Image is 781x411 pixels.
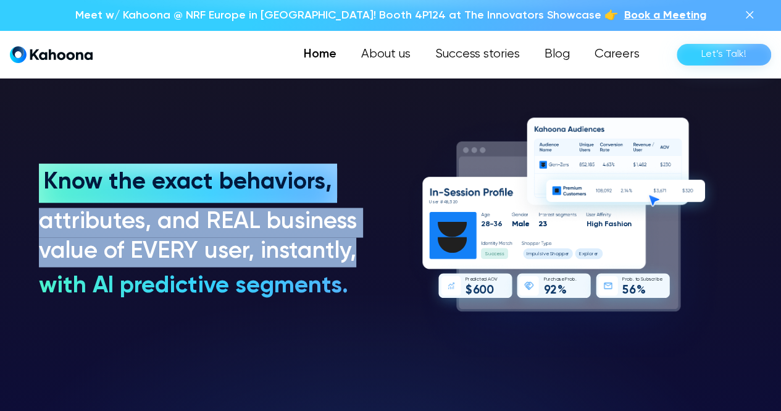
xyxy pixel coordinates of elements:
[487,284,494,296] text: 0
[485,252,488,256] text: S
[469,277,472,282] text: e
[543,284,550,296] text: 9
[449,199,453,204] text: 5
[478,277,480,282] text: t
[538,220,543,228] text: 2
[527,252,569,256] g: Impulsive Shopper
[613,220,617,228] text: s
[512,220,530,228] g: Male
[538,220,547,228] g: 23
[440,199,443,204] text: #
[525,220,530,228] text: e
[625,277,626,282] text: r
[491,252,494,256] text: c
[454,199,457,204] text: 0
[620,220,622,228] text: i
[489,220,493,228] text: -
[483,277,487,282] text: d
[39,208,363,267] h3: attributes, and REAL business value of EVERY user, instantly,
[465,277,497,282] g: Predicted AOV
[452,199,454,204] text: 2
[629,284,635,296] text: 6
[480,277,483,282] text: e
[75,7,618,23] p: Meet w/ Kahoona @ NRF Europe in [GEOGRAPHIC_DATA]! Booth 4P124 at The Innovators Showcase 👉
[556,277,559,282] text: a
[448,199,449,204] text: ,
[586,220,591,228] text: H
[44,168,337,198] h3: Know the exact behaviors,
[523,220,525,228] text: l
[561,252,564,256] text: p
[543,277,576,282] g: Purchase Prob.
[551,277,553,282] text: c
[543,252,546,256] text: v
[429,199,432,204] text: U
[446,199,448,204] text: 8
[627,277,630,282] text: o
[539,252,541,256] text: s
[479,284,487,296] text: 0
[481,220,485,228] text: 2
[434,199,438,204] text: e
[629,277,632,282] text: b
[496,252,500,256] text: e
[501,252,504,256] text: s
[624,10,706,21] span: Book a Meeting
[528,252,532,256] text: m
[649,277,651,282] text: s
[487,277,490,282] text: A
[423,42,532,67] a: Success stories
[593,252,597,256] text: e
[349,42,423,67] a: About us
[494,277,497,282] text: V
[481,220,503,228] g: 28-36
[472,284,479,296] text: 6
[654,277,655,282] text: r
[627,220,632,228] text: n
[656,277,659,282] text: b
[485,220,490,228] text: 8
[588,252,591,256] text: o
[465,284,472,296] text: $
[546,277,549,282] text: u
[579,252,598,256] g: Explorer
[579,252,582,256] text: E
[575,277,576,282] text: .
[532,42,582,67] a: Blog
[622,277,625,282] text: P
[582,42,652,67] a: Careers
[587,252,588,256] text: l
[677,44,771,66] a: Let’s Talk!
[604,220,608,228] text: F
[635,277,637,282] text: t
[553,252,555,256] text: h
[591,252,593,256] text: r
[565,277,567,282] text: P
[499,252,502,256] text: s
[472,284,493,296] g: 600
[485,252,504,256] g: Success
[518,220,523,228] text: a
[494,252,497,256] text: c
[512,220,518,228] text: M
[549,252,552,256] text: S
[39,272,348,302] h3: with AI predictive segments.
[632,277,633,282] text: .
[558,284,567,296] g: %
[559,277,561,282] text: s
[643,277,646,282] text: u
[567,277,569,282] text: r
[475,277,476,282] text: i
[616,220,620,228] text: h
[622,220,627,228] text: o
[493,220,497,228] text: 3
[553,277,556,282] text: h
[490,277,494,282] text: O
[586,220,632,228] g: High Fashion
[596,252,598,256] text: r
[472,277,475,282] text: d
[543,277,546,282] text: P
